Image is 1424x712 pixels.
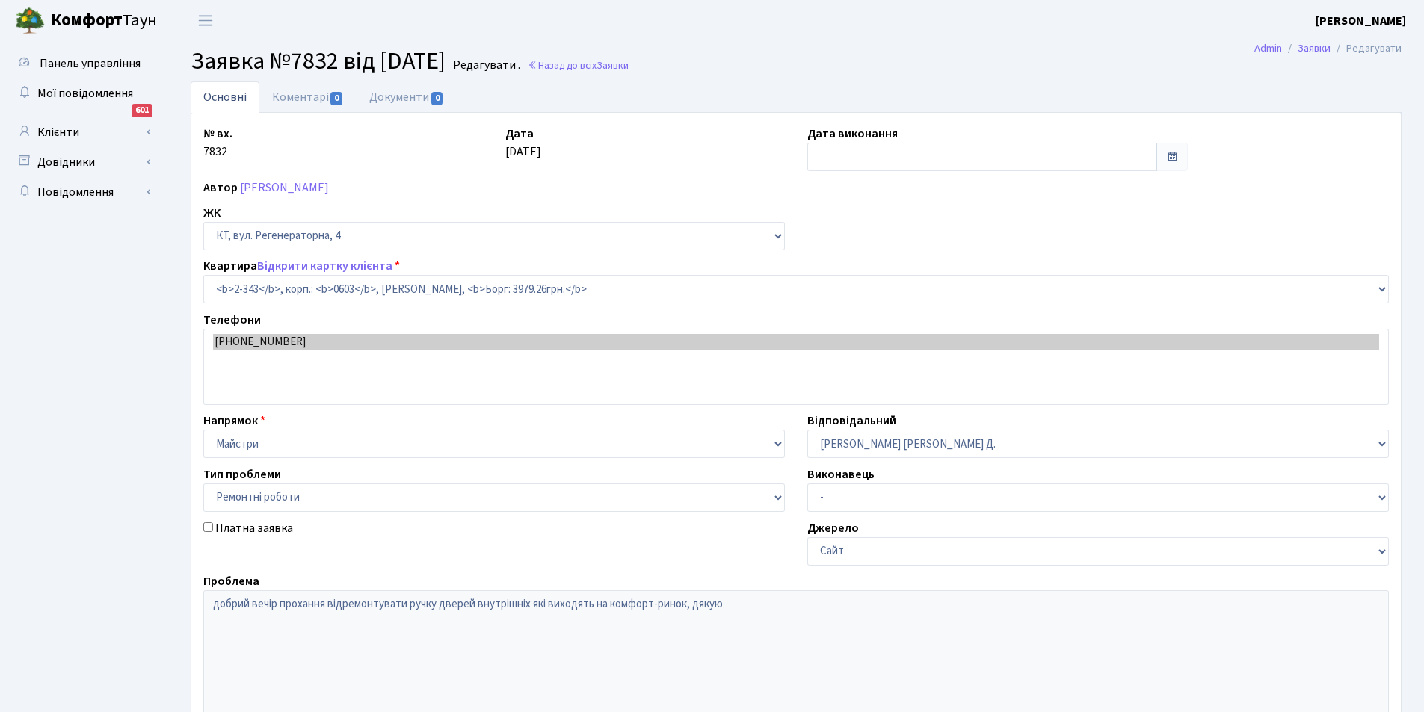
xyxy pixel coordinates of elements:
div: 601 [132,104,152,117]
label: Джерело [807,519,859,537]
span: 0 [431,92,443,105]
a: Документи [357,81,457,113]
a: Основні [191,81,259,113]
label: Дата виконання [807,125,898,143]
div: [DATE] [494,125,796,171]
label: Напрямок [203,412,265,430]
a: [PERSON_NAME] [240,179,329,196]
label: ЖК [203,204,221,222]
nav: breadcrumb [1232,33,1424,64]
a: Коментарі [259,81,357,113]
label: Телефони [203,311,261,329]
span: Панель управління [40,55,141,72]
small: Редагувати . [450,58,520,72]
a: Заявки [1298,40,1331,56]
a: Клієнти [7,117,157,147]
img: logo.png [15,6,45,36]
span: 0 [330,92,342,105]
span: Заявка №7832 від [DATE] [191,44,446,78]
label: Виконавець [807,465,875,483]
b: [PERSON_NAME] [1316,13,1406,29]
select: ) [203,275,1389,303]
span: Заявки [597,58,629,72]
label: Дата [505,125,534,143]
a: Admin [1254,40,1282,56]
label: № вх. [203,125,232,143]
label: Автор [203,179,238,196]
span: Мої повідомлення [37,85,133,102]
label: Платна заявка [215,519,293,537]
li: Редагувати [1331,40,1402,57]
a: Повідомлення [7,177,157,207]
label: Відповідальний [807,412,896,430]
div: 7832 [192,125,494,171]
button: Переключити навігацію [187,8,224,33]
a: Назад до всіхЗаявки [528,58,629,72]
a: Довідники [7,147,157,177]
b: Комфорт [51,8,123,32]
span: Таун [51,8,157,34]
a: Мої повідомлення601 [7,78,157,108]
a: Відкрити картку клієнта [257,258,392,274]
label: Тип проблеми [203,465,281,483]
label: Квартира [203,257,400,275]
select: ) [203,483,785,512]
option: [PHONE_NUMBER] [213,334,1379,350]
label: Проблема [203,572,259,590]
a: Панель управління [7,49,157,78]
a: [PERSON_NAME] [1316,12,1406,30]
